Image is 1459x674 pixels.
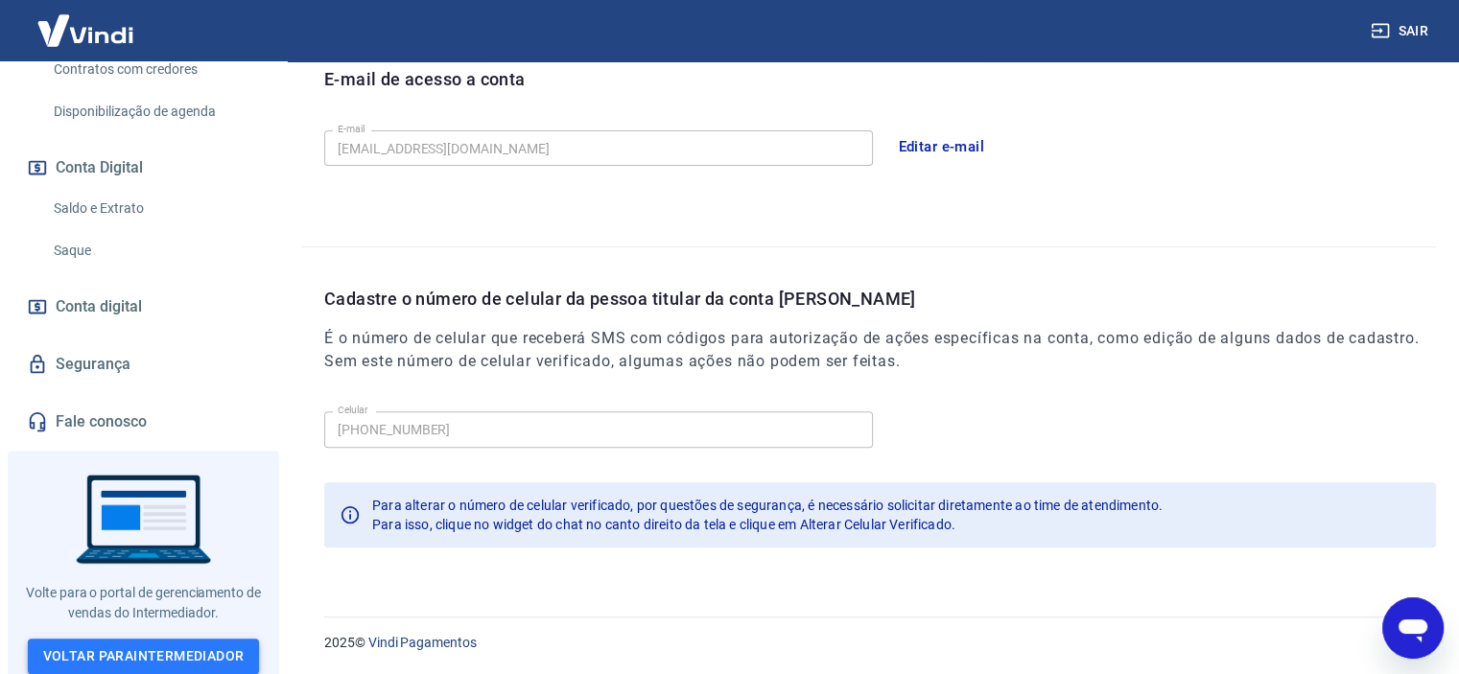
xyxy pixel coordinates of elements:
[23,401,264,443] a: Fale conosco
[372,498,1163,513] span: Para alterar o número de celular verificado, por questões de segurança, é necessário solicitar di...
[56,293,142,320] span: Conta digital
[46,92,264,131] a: Disponibilização de agenda
[338,122,365,136] label: E-mail
[324,327,1436,373] h6: É o número de celular que receberá SMS com códigos para autorização de ações específicas na conta...
[372,517,955,532] span: Para isso, clique no widget do chat no canto direito da tela e clique em Alterar Celular Verificado.
[338,403,368,417] label: Celular
[23,147,264,189] button: Conta Digital
[23,286,264,328] a: Conta digital
[324,286,1436,312] p: Cadastre o número de celular da pessoa titular da conta [PERSON_NAME]
[46,189,264,228] a: Saldo e Extrato
[324,66,526,92] p: E-mail de acesso a conta
[368,635,477,650] a: Vindi Pagamentos
[46,231,264,270] a: Saque
[23,343,264,385] a: Segurança
[46,50,264,89] a: Contratos com credores
[324,633,1413,653] p: 2025 ©
[1382,597,1444,659] iframe: Botão para abrir a janela de mensagens, conversa em andamento
[28,639,260,674] a: Voltar paraIntermediador
[23,1,148,59] img: Vindi
[888,127,996,167] button: Editar e-mail
[1367,13,1436,49] button: Sair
